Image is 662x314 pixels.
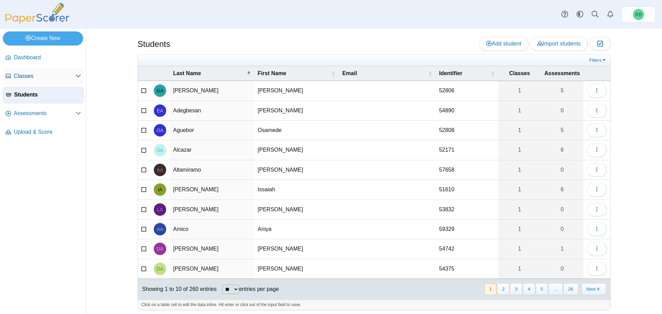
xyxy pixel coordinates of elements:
[14,72,76,80] span: Classes
[138,38,170,50] h1: Students
[582,283,606,295] button: Next
[170,239,254,259] td: [PERSON_NAME]
[157,108,163,113] span: Esther Adegbesan
[435,220,498,239] td: 59329
[14,128,81,136] span: Upload & Score
[498,160,541,180] a: 1
[138,300,610,310] div: Click on a table cell to edit the data inline. Hit enter or click out of the input field to save.
[170,259,254,279] td: [PERSON_NAME]
[157,168,163,172] span: Adriana Altamiramo
[157,148,163,153] span: Samuel Alcazar
[239,286,279,292] label: entries per page
[484,283,496,295] button: 1
[491,70,495,77] span: Identifier : Activate to sort
[254,239,339,259] td: [PERSON_NAME]
[435,200,498,220] td: 53832
[541,160,583,180] a: 0
[254,220,339,239] td: Aniya
[173,70,245,77] span: Last Name
[435,140,498,160] td: 52171
[498,140,541,160] a: 1
[157,227,163,232] span: Aniya Amico
[428,70,432,77] span: Email : Activate to sort
[170,200,254,220] td: [PERSON_NAME]
[247,70,251,77] span: Last Name : Activate to invert sorting
[435,81,498,101] td: 52806
[138,279,217,300] div: Showing 1 to 10 of 260 entries
[254,121,339,140] td: Osamede
[435,259,498,279] td: 54375
[254,160,339,180] td: [PERSON_NAME]
[170,81,254,101] td: [PERSON_NAME]
[541,121,583,140] a: 5
[541,200,583,219] a: 0
[435,121,498,140] td: 52808
[170,180,254,200] td: [PERSON_NAME]
[498,200,541,219] a: 1
[254,101,339,121] td: [PERSON_NAME]
[170,160,254,180] td: Altamiramo
[3,19,72,25] a: PaperScorer
[541,81,583,100] a: 5
[439,70,489,77] span: Identifier
[254,140,339,160] td: [PERSON_NAME]
[3,50,84,66] a: Dashboard
[157,88,163,93] span: George Acevedo
[254,200,339,220] td: [PERSON_NAME]
[486,41,521,47] span: Add student
[537,41,581,47] span: Import students
[523,283,535,295] button: 4
[3,105,84,122] a: Assessments
[331,70,335,77] span: First Name : Activate to sort
[498,121,541,140] a: 1
[254,259,339,279] td: [PERSON_NAME]
[502,70,538,77] span: Classes
[435,239,498,259] td: 54742
[544,70,580,77] span: Assessments
[3,31,83,45] a: Create New
[258,70,330,77] span: First Name
[157,246,163,251] span: Dario Anaya
[635,12,642,17] span: Robert Bartz
[497,283,509,295] button: 2
[3,87,84,103] a: Students
[530,37,588,51] a: Import students
[3,3,72,24] img: PaperScorer
[157,207,163,212] span: Luna Alvarez
[170,140,254,160] td: Alcazar
[498,81,541,100] a: 1
[158,187,162,192] span: Issaiah Alvarado
[603,7,618,22] a: Alerts
[588,57,609,64] a: Filters
[342,70,427,77] span: Email
[621,6,656,23] a: Robert Bartz
[479,37,528,51] a: Add student
[498,180,541,199] a: 1
[14,110,76,117] span: Assessments
[541,101,583,120] a: 0
[170,101,254,121] td: Adegbesan
[254,81,339,101] td: [PERSON_NAME]
[498,259,541,278] a: 1
[435,180,498,200] td: 51610
[498,220,541,239] a: 1
[157,266,163,271] span: Derrow Andres
[170,220,254,239] td: Amico
[563,283,578,295] button: 26
[498,239,541,259] a: 1
[541,259,583,278] a: 0
[435,160,498,180] td: 57658
[510,283,522,295] button: 3
[435,101,498,121] td: 54890
[541,180,583,199] a: 6
[549,283,563,295] span: …
[536,283,548,295] button: 5
[3,124,84,141] a: Upload & Score
[484,283,606,295] nav: pagination
[170,121,254,140] td: Aguebor
[541,239,583,259] a: 1
[157,128,163,133] span: Osamede Aguebor
[541,220,583,239] a: 0
[254,180,339,200] td: Issaiah
[633,9,644,20] span: Robert Bartz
